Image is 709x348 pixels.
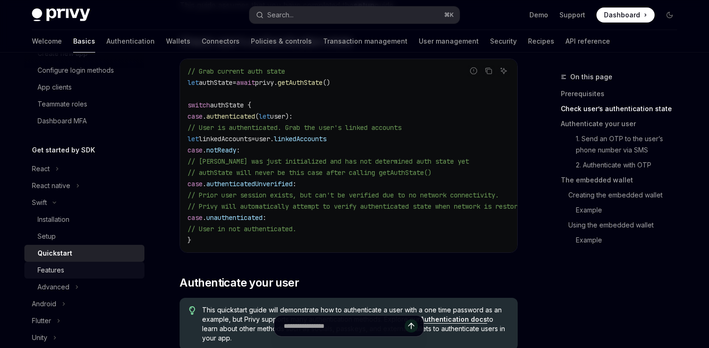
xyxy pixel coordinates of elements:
span: authenticatedUnverified [206,180,293,188]
button: Toggle Swift section [24,194,144,211]
div: Unity [32,332,47,343]
div: Quickstart [38,248,72,259]
a: Installation [24,211,144,228]
span: : [263,213,266,222]
a: Configure login methods [24,62,144,79]
span: Authenticate your user [180,275,299,290]
div: Android [32,298,56,310]
a: Security [490,30,517,53]
input: Ask a question... [284,316,405,336]
a: 1. Send an OTP to the user’s phone number via SMS [561,131,685,158]
span: This quickstart guide will demonstrate how to authenticate a user with a one time password as an ... [202,305,508,343]
span: linkedAccounts [199,135,251,143]
button: Toggle Flutter section [24,312,144,329]
span: } [188,236,191,244]
a: Check user’s authentication state [561,101,685,116]
span: // Grab current auth state [188,67,285,76]
a: Example [561,203,685,218]
a: Example [561,233,685,248]
span: getAuthState [278,78,323,87]
button: Open search [249,7,460,23]
span: case [188,112,203,121]
a: Policies & controls [251,30,312,53]
span: . [203,180,206,188]
a: Wallets [166,30,190,53]
span: : [289,112,293,121]
span: Dashboard [604,10,640,20]
span: privy. [255,78,278,87]
div: Swift [32,197,47,208]
span: user) [270,112,289,121]
span: unauthenticated [206,213,263,222]
a: Support [559,10,585,20]
span: notReady [206,146,236,154]
span: await [236,78,255,87]
button: Toggle React section [24,160,144,177]
span: case [188,146,203,154]
div: Flutter [32,315,51,326]
a: App clients [24,79,144,96]
span: // User in not authenticated. [188,225,296,233]
span: let [188,135,199,143]
span: case [188,180,203,188]
div: Teammate roles [38,98,87,110]
svg: Tip [189,306,196,315]
span: On this page [570,71,612,83]
div: Dashboard MFA [38,115,87,127]
span: user. [255,135,274,143]
img: dark logo [32,8,90,22]
a: Transaction management [323,30,407,53]
span: ⌘ K [444,11,454,19]
a: The embedded wallet [561,173,685,188]
span: authState { [210,101,251,109]
span: = [233,78,236,87]
span: switch [188,101,210,109]
span: case [188,213,203,222]
span: = [251,135,255,143]
button: Toggle Unity section [24,329,144,346]
span: ( [255,112,259,121]
a: Welcome [32,30,62,53]
span: : [293,180,296,188]
span: let [259,112,270,121]
a: User management [419,30,479,53]
span: let [188,78,199,87]
div: App clients [38,82,72,93]
div: Configure login methods [38,65,114,76]
a: Recipes [528,30,554,53]
span: // [PERSON_NAME] was just initialized and has not determined auth state yet [188,157,469,166]
a: Teammate roles [24,96,144,113]
button: Toggle React native section [24,177,144,194]
a: Prerequisites [561,86,685,101]
a: Basics [73,30,95,53]
span: // User is authenticated. Grab the user's linked accounts [188,123,401,132]
button: Toggle Android section [24,295,144,312]
a: Creating the embedded wallet [561,188,685,203]
span: // authState will never be this case after calling getAuthState() [188,168,431,177]
a: Connectors [202,30,240,53]
span: . [203,146,206,154]
a: Setup [24,228,144,245]
button: Send message [405,319,418,333]
a: Authenticate your user [561,116,685,131]
div: Installation [38,214,69,225]
a: Authentication [106,30,155,53]
a: Demo [529,10,548,20]
a: 2. Authenticate with OTP [561,158,685,173]
a: Quickstart [24,245,144,262]
span: // Privy will automatically attempt to verify authenticated state when network is restored. [188,202,529,211]
div: React [32,163,50,174]
div: Search... [267,9,294,21]
span: linkedAccounts [274,135,326,143]
button: Report incorrect code [468,65,480,77]
a: API reference [566,30,610,53]
button: Toggle dark mode [662,8,677,23]
a: Features [24,262,144,279]
div: Features [38,265,64,276]
span: : [236,146,240,154]
div: React native [32,180,70,191]
span: authenticated [206,112,255,121]
span: . [203,213,206,222]
a: Dashboard [596,8,655,23]
h5: Get started by SDK [32,144,95,156]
